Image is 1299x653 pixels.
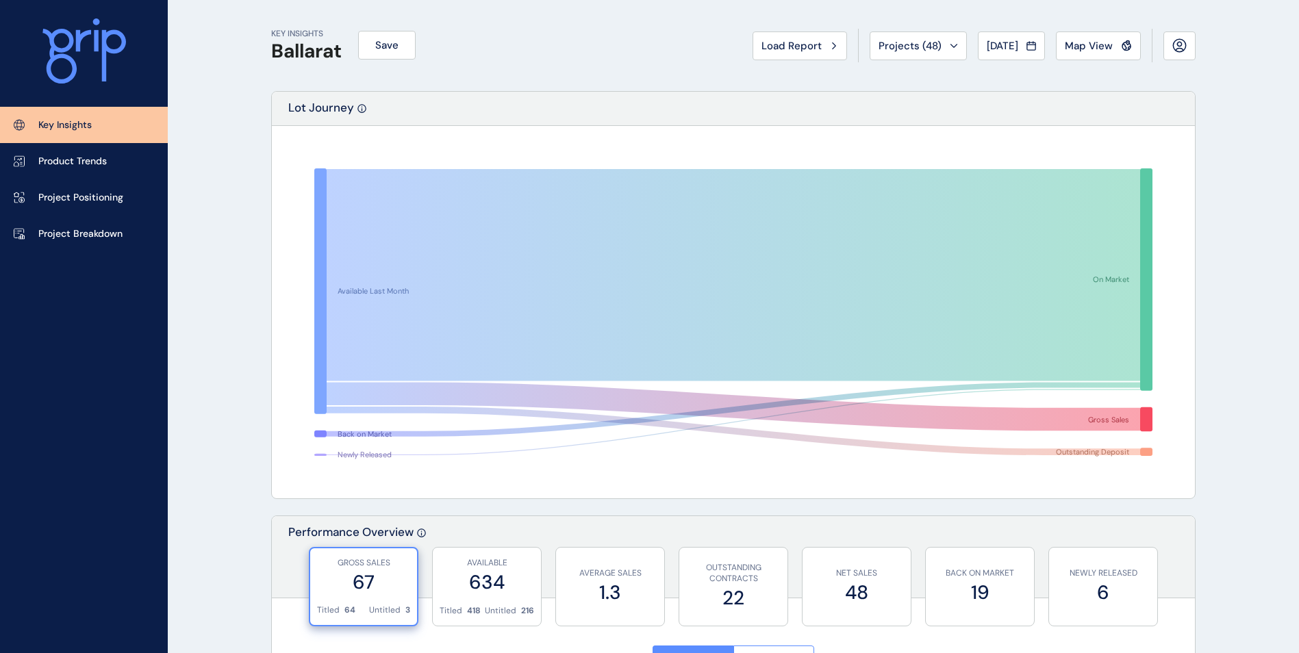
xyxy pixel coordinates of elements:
[809,567,904,579] p: NET SALES
[987,39,1018,53] span: [DATE]
[38,155,107,168] p: Product Trends
[358,31,416,60] button: Save
[440,557,534,569] p: AVAILABLE
[317,604,340,616] p: Titled
[440,569,534,596] label: 634
[288,100,354,125] p: Lot Journey
[317,557,410,569] p: GROSS SALES
[344,604,355,616] p: 64
[288,524,414,598] p: Performance Overview
[38,118,92,132] p: Key Insights
[1056,567,1150,579] p: NEWLY RELEASED
[686,585,781,611] label: 22
[933,579,1027,606] label: 19
[369,604,401,616] p: Untitled
[1056,579,1150,606] label: 6
[467,605,481,617] p: 418
[485,605,516,617] p: Untitled
[521,605,534,617] p: 216
[879,39,942,53] span: Projects ( 48 )
[271,28,342,40] p: KEY INSIGHTS
[375,38,399,52] span: Save
[405,604,410,616] p: 3
[440,605,462,617] p: Titled
[1056,31,1141,60] button: Map View
[870,31,967,60] button: Projects (48)
[686,562,781,585] p: OUTSTANDING CONTRACTS
[271,40,342,63] h1: Ballarat
[317,569,410,596] label: 67
[761,39,822,53] span: Load Report
[1065,39,1113,53] span: Map View
[38,227,123,241] p: Project Breakdown
[809,579,904,606] label: 48
[563,567,657,579] p: AVERAGE SALES
[978,31,1045,60] button: [DATE]
[563,579,657,606] label: 1.3
[933,567,1027,579] p: BACK ON MARKET
[753,31,847,60] button: Load Report
[38,191,123,205] p: Project Positioning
